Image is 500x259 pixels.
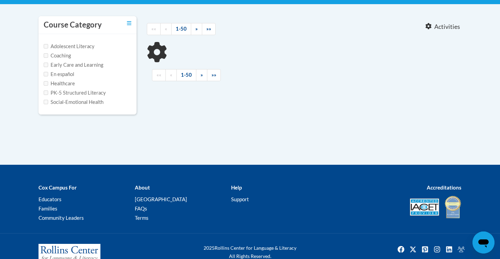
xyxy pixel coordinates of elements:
[44,90,48,95] input: Checkbox for Options
[196,69,207,81] a: Next
[165,69,177,81] a: Previous
[44,20,102,30] h3: Course Category
[444,195,461,219] img: IDA® Accredited
[135,184,150,191] b: About
[44,81,48,86] input: Checkbox for Options
[44,43,95,50] label: Adolescent Literacy
[44,89,106,97] label: PK-5 Structured Literacy
[44,80,75,87] label: Healthcare
[44,71,74,78] label: En español
[44,63,48,67] input: Checkbox for Options
[44,61,103,69] label: Early Care and Learning
[44,72,48,76] input: Checkbox for Options
[44,100,48,104] input: Checkbox for Options
[135,215,149,221] a: Terms
[135,205,147,212] a: FAQs
[39,215,84,221] a: Community Leaders
[420,244,431,255] a: Pinterest
[152,69,166,81] a: Begining
[420,244,431,255] img: Pinterest icon
[44,98,104,106] label: Social-Emotional Health
[206,26,211,32] span: »»
[472,231,494,253] iframe: Button to launch messaging window
[204,245,215,251] span: 2025
[176,69,196,81] a: 1-50
[44,44,48,48] input: Checkbox for Options
[191,23,202,35] a: Next
[407,244,419,255] img: Twitter icon
[456,244,467,255] img: Facebook group icon
[231,196,249,202] a: Support
[211,72,216,78] span: »»
[39,184,77,191] b: Cox Campus For
[127,20,131,27] a: Toggle collapse
[156,72,161,78] span: ««
[395,244,406,255] a: Facebook
[432,244,443,255] img: Instagram icon
[151,26,156,32] span: ««
[207,69,221,81] a: End
[171,23,191,35] a: 1-50
[444,244,455,255] a: Linkedin
[135,196,187,202] a: [GEOGRAPHIC_DATA]
[44,53,48,58] input: Checkbox for Options
[432,244,443,255] a: Instagram
[39,205,57,212] a: Families
[195,26,198,32] span: »
[231,184,242,191] b: Help
[434,23,460,31] span: Activities
[407,244,419,255] a: Twitter
[165,26,167,32] span: «
[39,196,62,202] a: Educators
[444,244,455,255] img: LinkedIn icon
[160,23,172,35] a: Previous
[456,244,467,255] a: Facebook Group
[202,23,216,35] a: End
[44,52,71,60] label: Coaching
[427,184,461,191] b: Accreditations
[170,72,172,78] span: «
[147,23,161,35] a: Begining
[395,244,406,255] img: Facebook icon
[200,72,203,78] span: »
[410,198,439,216] img: Accredited IACET® Provider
